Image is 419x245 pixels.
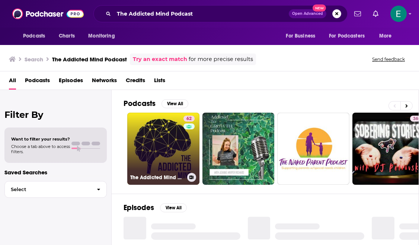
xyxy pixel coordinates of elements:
h3: The Addicted Mind Podcast [52,56,127,63]
span: Logged in as ellien [390,6,407,22]
button: open menu [83,29,124,43]
img: User Profile [390,6,407,22]
button: Send feedback [370,56,407,62]
span: More [379,31,392,41]
button: Open AdvancedNew [289,9,326,18]
button: open menu [374,29,401,43]
a: PodcastsView All [124,99,188,108]
span: Monitoring [88,31,115,41]
h2: Episodes [124,203,154,212]
a: 62The Addicted Mind Podcast [127,113,199,185]
span: Charts [59,31,75,41]
button: open menu [18,29,55,43]
div: Search podcasts, credits, & more... [93,5,348,22]
span: 36 [413,115,418,123]
a: Networks [92,74,117,90]
a: EpisodesView All [124,203,187,212]
span: For Podcasters [329,31,365,41]
span: Select [5,187,91,192]
button: open menu [281,29,324,43]
a: Show notifications dropdown [370,7,381,20]
input: Search podcasts, credits, & more... [114,8,289,20]
span: Choose a tab above to access filters. [11,144,70,154]
h2: Podcasts [124,99,156,108]
span: Podcasts [23,31,45,41]
a: Show notifications dropdown [351,7,364,20]
a: Credits [126,74,145,90]
span: New [313,4,326,12]
a: Episodes [59,74,83,90]
button: Show profile menu [390,6,407,22]
button: View All [161,99,188,108]
span: Open Advanced [292,12,323,16]
h3: Search [25,56,43,63]
h3: The Addicted Mind Podcast [130,174,184,181]
span: for more precise results [189,55,253,64]
span: For Business [286,31,315,41]
button: open menu [324,29,375,43]
button: View All [160,203,187,212]
img: Podchaser - Follow, Share and Rate Podcasts [12,7,84,21]
span: 62 [186,115,192,123]
p: Saved Searches [4,169,107,176]
a: Charts [54,29,79,43]
a: Lists [154,74,165,90]
a: All [9,74,16,90]
span: Want to filter your results? [11,136,70,142]
h2: Filter By [4,109,107,120]
a: Podcasts [25,74,50,90]
a: 62 [183,116,195,122]
button: Select [4,181,107,198]
a: Try an exact match [133,55,187,64]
